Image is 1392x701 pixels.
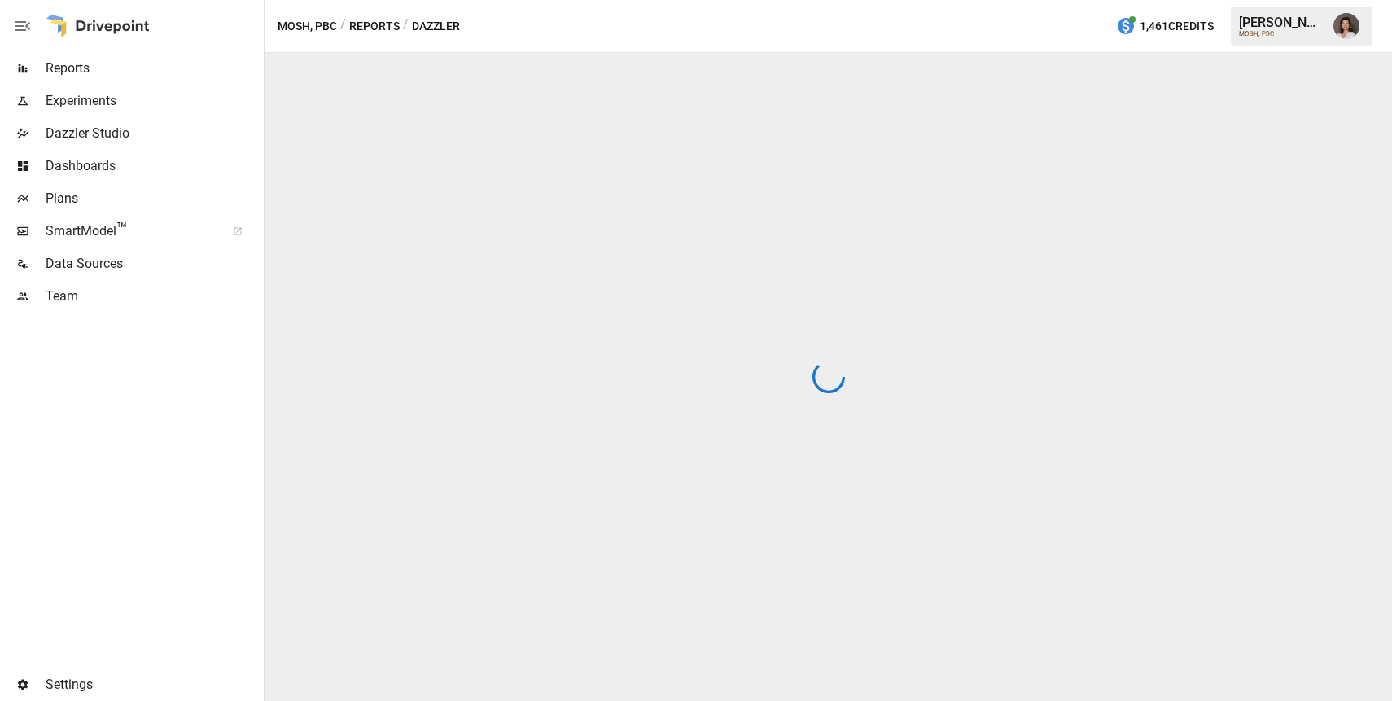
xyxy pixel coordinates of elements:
[1239,15,1324,30] div: [PERSON_NAME]
[1110,11,1220,42] button: 1,461Credits
[1333,13,1359,39] img: Franziska Ibscher
[46,675,260,694] span: Settings
[1324,3,1369,49] button: Franziska Ibscher
[46,156,260,176] span: Dashboards
[340,16,346,37] div: /
[46,124,260,143] span: Dazzler Studio
[116,219,128,239] span: ™
[46,59,260,78] span: Reports
[1239,30,1324,37] div: MOSH, PBC
[1140,16,1214,37] span: 1,461 Credits
[46,254,260,274] span: Data Sources
[46,189,260,208] span: Plans
[46,221,215,241] span: SmartModel
[278,16,337,37] button: MOSH, PBC
[349,16,400,37] button: Reports
[46,287,260,306] span: Team
[46,91,260,111] span: Experiments
[403,16,409,37] div: /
